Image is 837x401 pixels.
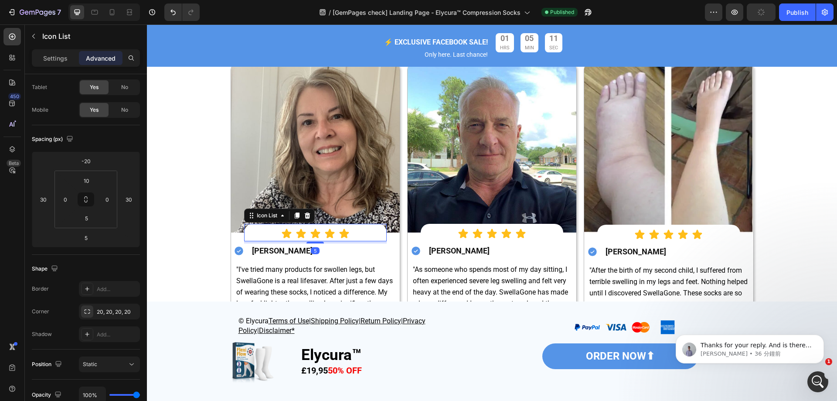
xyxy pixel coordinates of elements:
[147,24,837,401] iframe: Design area
[7,240,167,266] div: user 說…
[7,267,167,282] textarea: Message…
[154,322,214,339] strong: Elycura™
[663,316,837,377] iframe: Intercom notifications 訊息
[78,212,95,225] input: 5px
[153,3,169,19] div: 關閉
[55,286,62,293] button: Start recording
[80,247,95,262] button: Scroll to bottom
[77,231,95,244] input: 5
[421,291,534,315] img: 1743627120-Untitled%20design%20%2841%29.png
[32,359,64,370] div: Position
[41,286,48,293] button: 上載附件
[84,39,253,208] img: gempages_578420484106879719-cd9221e8-5b55-4ab1-b595-f3fa70c465ba.webp
[442,242,601,341] span: "After the birth of my second child, I suffered from terrible swelling in my legs and feet. Nothi...
[7,160,21,167] div: Beta
[378,9,387,19] div: 05
[32,285,49,293] div: Border
[439,326,508,338] div: Rich Text Editor. Editing area: main
[77,154,95,168] input: -20
[164,293,212,301] a: Shipping Policy
[83,361,97,367] span: Static
[108,187,132,195] div: Icon List
[7,219,167,240] div: user 說…
[59,193,72,206] input: 0px
[37,193,50,206] input: 30
[154,341,181,351] strong: £19,95
[282,222,343,231] strong: [PERSON_NAME]
[105,222,166,231] strong: [PERSON_NAME]
[89,241,246,340] span: "I've tried many products for swollen legs, but SwellaGone is a real lifesaver. After just a few ...
[333,8,521,17] span: [GemPages check] Landing Page - Elycura™ Compression Socks
[25,5,39,19] img: Profile image for Brad
[122,293,162,301] a: Terms of Use
[14,130,134,146] a: copy/paste elements/sections function
[89,246,96,253] span: Scroll badge
[32,308,49,315] div: Corner
[14,88,133,112] i: Note: The changes were applied to our duplicate templates to avoid affecting your existing work.
[42,11,60,20] p: Active
[57,7,61,17] p: 7
[779,3,816,21] button: Publish
[121,83,128,91] span: No
[3,3,65,21] button: 7
[266,241,424,329] span: "As someone who spends most of my day sitting, I often experienced severe leg swelling and felt v...
[130,245,160,254] div: thank you
[112,302,145,310] u: Disclaimer
[97,331,138,339] div: Add...
[42,4,99,11] h1: [PERSON_NAME]
[32,106,48,114] div: Mobile
[329,8,331,17] span: /
[153,225,160,233] div: ok
[84,315,127,363] img: gempages_578420484106879719-0e911456-3c2e-4bd2-a751-fe88f7aba460.webp
[164,3,200,21] div: Undo/Redo
[162,292,164,301] span: |
[92,292,122,301] span: © Elycura
[101,193,114,206] input: 0px
[353,19,363,28] p: HRS
[8,93,21,100] div: 450
[212,292,214,301] span: |
[214,293,254,301] a: Return Policy
[123,240,167,259] div: thank you
[261,39,429,208] img: gempages_578420484106879719-a83c9fea-a6d0-4a6e-89ec-e07c5df58beb.jpg
[807,371,828,392] iframe: Intercom live chat
[32,330,52,338] div: Shadow
[32,263,60,275] div: Shape
[786,8,808,17] div: Publish
[32,134,75,145] div: Spacing (px)
[97,308,138,316] div: 20, 20, 20, 20
[121,106,128,114] span: No
[14,71,82,78] a: [URL][DOMAIN_NAME]
[164,223,173,230] div: 5
[32,389,63,401] div: Opacity
[402,19,411,28] p: SEC
[42,31,136,41] p: Icon List
[90,83,99,91] span: Yes
[86,54,116,63] p: Advanced
[43,54,68,63] p: Settings
[27,286,34,293] button: Gif 選擇器
[79,356,140,372] button: Static
[278,27,341,34] span: Only here. Last chance!
[14,113,134,163] i: If the result matches your needs, you can use the following methods: to apply the solution, or re...
[6,3,22,20] button: go back
[122,193,135,206] input: 30
[378,19,387,28] p: MIN
[14,113,136,199] div: If you have any other question, feel free to reply to us for support. Thank you!
[402,9,411,19] div: 11
[97,285,138,293] div: Add...
[146,219,167,239] div: ok
[136,3,153,20] button: 主頁
[459,223,519,232] strong: [PERSON_NAME]
[92,293,279,311] a: Privacy Policy|
[437,39,606,209] img: gempages_578420484106879719-fcc35167-1937-46f5-9286-79a109fa4c52.webp
[395,319,551,345] a: Rich Text Editor. Editing area: main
